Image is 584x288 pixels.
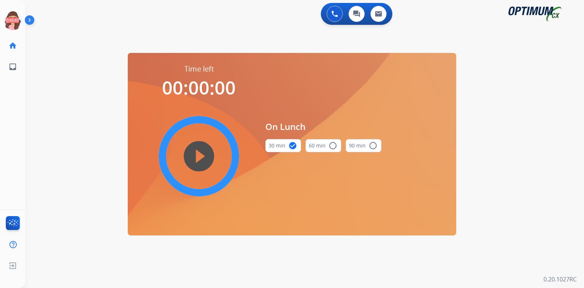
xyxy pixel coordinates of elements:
[265,120,381,133] span: On Lunch
[184,64,214,74] span: Time left
[195,152,203,161] mat-icon: play_circle_filled
[346,139,381,152] button: 90 min
[162,75,236,100] span: 00:00:00
[265,139,301,152] button: 30 min
[369,141,377,150] mat-icon: radio_button_unchecked
[8,41,17,50] mat-icon: home
[306,139,341,152] button: 60 min
[288,141,297,150] mat-icon: check_circle
[543,275,577,284] p: 0.20.1027RC
[328,141,337,150] mat-icon: radio_button_unchecked
[8,62,17,71] mat-icon: inbox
